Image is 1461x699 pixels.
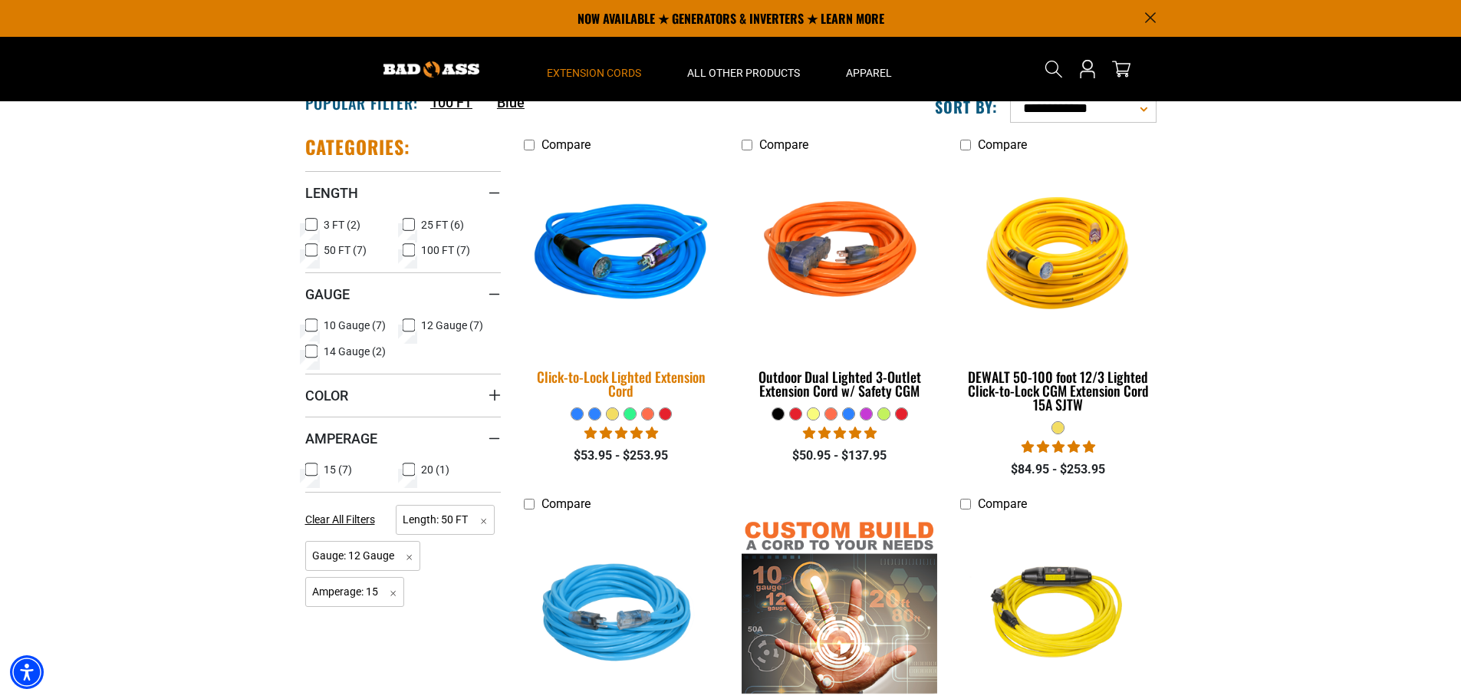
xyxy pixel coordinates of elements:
[541,496,591,511] span: Compare
[421,320,483,331] span: 12 Gauge (7)
[305,285,350,303] span: Gauge
[305,548,421,562] a: Gauge: 12 Gauge
[324,320,386,331] span: 10 Gauge (7)
[396,512,495,526] a: Length: 50 FT
[305,513,375,526] span: Clear All Filters
[524,447,719,465] div: $53.95 - $253.95
[1075,37,1100,101] a: Open this option
[497,92,525,113] a: Blue
[524,160,719,407] a: blue Click-to-Lock Lighted Extension Cord
[305,135,411,159] h2: Categories:
[305,430,377,447] span: Amperage
[514,157,729,354] img: blue
[1109,60,1134,78] a: cart
[962,167,1155,344] img: A coiled yellow extension cord with a plug and connector at each end, designed for outdoor use.
[1041,57,1066,81] summary: Search
[324,464,352,475] span: 15 (7)
[1022,440,1095,454] span: 4.84 stars
[305,417,501,460] summary: Amperage
[524,37,664,101] summary: Extension Cords
[324,346,386,357] span: 14 Gauge (2)
[305,184,358,202] span: Length
[305,272,501,315] summary: Gauge
[846,66,892,80] span: Apparel
[10,655,44,689] div: Accessibility Menu
[396,505,495,535] span: Length: 50 FT
[305,93,418,113] h2: Popular Filter:
[305,387,348,404] span: Color
[978,137,1027,152] span: Compare
[305,171,501,214] summary: Length
[421,464,449,475] span: 20 (1)
[759,137,808,152] span: Compare
[823,37,915,101] summary: Apparel
[421,245,470,256] span: 100 FT (7)
[978,496,1027,511] span: Compare
[960,160,1156,420] a: A coiled yellow extension cord with a plug and connector at each end, designed for outdoor use. D...
[524,370,719,397] div: Click-to-Lock Lighted Extension Cord
[305,374,501,417] summary: Color
[803,426,877,440] span: 4.80 stars
[742,160,937,407] a: orange Outdoor Dual Lighted 3-Outlet Extension Cord w/ Safety CGM
[742,370,937,397] div: Outdoor Dual Lighted 3-Outlet Extension Cord w/ Safety CGM
[305,577,405,607] span: Amperage: 15
[935,97,998,117] label: Sort by:
[541,137,591,152] span: Compare
[742,447,937,465] div: $50.95 - $137.95
[305,541,421,571] span: Gauge: 12 Gauge
[687,66,800,80] span: All Other Products
[305,512,381,528] a: Clear All Filters
[960,460,1156,479] div: $84.95 - $253.95
[664,37,823,101] summary: All Other Products
[743,167,936,344] img: orange
[421,219,464,230] span: 25 FT (6)
[305,584,405,598] a: Amperage: 15
[584,426,658,440] span: 4.87 stars
[430,92,472,113] a: 100 FT
[383,61,479,77] img: Bad Ass Extension Cords
[324,245,367,256] span: 50 FT (7)
[547,66,641,80] span: Extension Cords
[960,370,1156,411] div: DEWALT 50-100 foot 12/3 Lighted Click-to-Lock CGM Extension Cord 15A SJTW
[324,219,360,230] span: 3 FT (2)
